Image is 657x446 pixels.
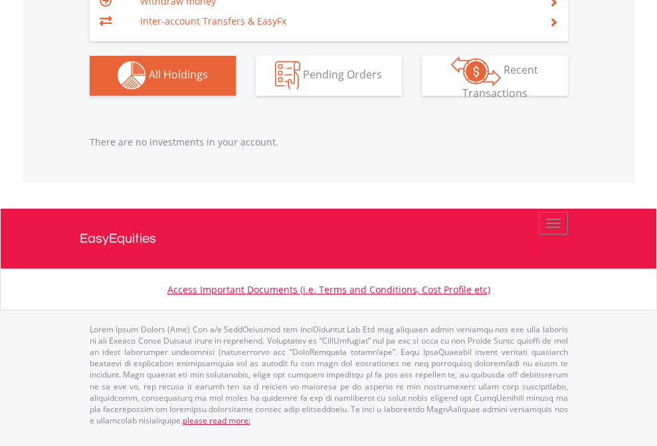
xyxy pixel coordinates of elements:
[149,67,208,82] span: All Holdings
[451,56,501,86] img: transactions-zar-wht.png
[90,324,568,426] p: Lorem Ipsum Dolors (Ame) Con a/e SeddOeiusmod tem InciDiduntut Lab Etd mag aliquaen admin veniamq...
[90,136,568,149] p: There are no investments in your account.
[140,11,533,31] td: Inter-account Transfers & EasyFx
[422,56,568,96] button: Recent Transactions
[275,61,300,90] img: pending_instructions-wht.png
[90,56,236,96] button: All Holdings
[167,283,490,296] a: Access Important Documents (i.e. Terms and Conditions, Cost Profile etc)
[183,415,250,426] a: please read more:
[256,56,402,96] button: Pending Orders
[303,67,382,82] span: Pending Orders
[80,209,578,269] a: EasyEquities
[118,61,146,90] img: holdings-wht.png
[462,62,539,100] span: Recent Transactions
